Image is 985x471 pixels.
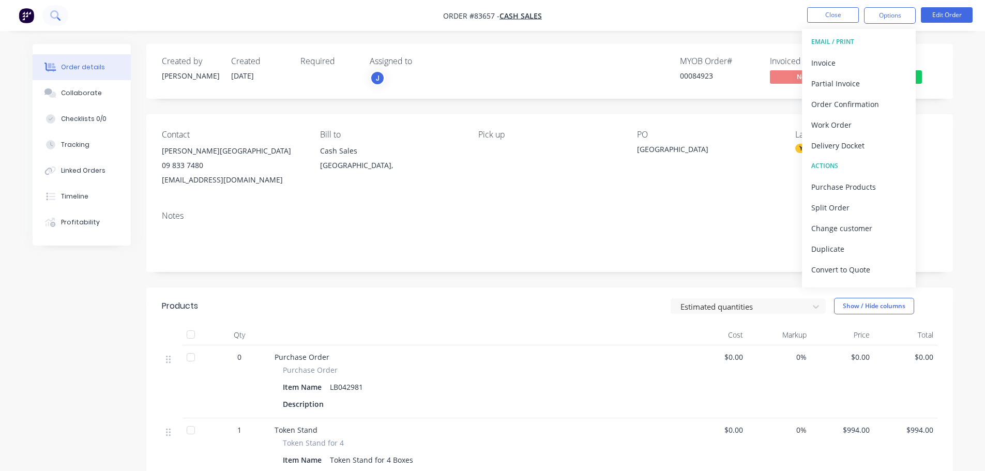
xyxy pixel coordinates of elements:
div: Description [283,397,328,412]
div: Required [300,56,357,66]
div: Created by [162,56,219,66]
div: Pick up [478,130,620,140]
div: Cost [684,325,748,345]
button: Linked Orders [33,158,131,184]
span: Purchase Order [275,352,329,362]
div: Partial Invoice [811,76,906,91]
button: Collaborate [33,80,131,106]
button: Close [807,7,859,23]
div: Work Order [811,117,906,132]
span: Token Stand for 4 [283,437,344,448]
div: Split Order [811,200,906,215]
div: Cash Sales[GEOGRAPHIC_DATA], [320,144,462,177]
span: No [770,70,832,83]
div: Order Confirmation [811,97,906,112]
div: Checklists 0/0 [61,114,107,124]
span: $0.00 [688,424,744,435]
div: Total [874,325,937,345]
div: ACTIONS [811,159,906,173]
span: Order #83657 - [443,11,499,21]
button: Order details [33,54,131,80]
button: Edit Order [921,7,973,23]
div: Price [811,325,874,345]
div: Assigned to [370,56,473,66]
button: Tracking [33,132,131,158]
div: Item Name [283,452,326,467]
span: Purchase Order [283,364,338,375]
div: [GEOGRAPHIC_DATA] [637,144,766,158]
div: LB042981 [326,379,367,394]
div: Linked Orders [61,166,105,175]
span: 0 [237,352,241,362]
div: Products [162,300,198,312]
span: 0% [751,424,807,435]
button: Show / Hide columns [834,298,914,314]
div: Purchase Products [811,179,906,194]
div: Labels [795,130,937,140]
button: Options [864,7,916,24]
div: Tracking [61,140,89,149]
div: [PERSON_NAME][GEOGRAPHIC_DATA] [162,144,304,158]
div: EMAIL / PRINT [811,35,906,49]
button: Profitability [33,209,131,235]
div: Invoice [811,55,906,70]
div: Convert to Quote [811,262,906,277]
div: Created [231,56,288,66]
div: [PERSON_NAME][GEOGRAPHIC_DATA]09 833 7480[EMAIL_ADDRESS][DOMAIN_NAME] [162,144,304,187]
button: Timeline [33,184,131,209]
div: Contact [162,130,304,140]
div: Timeline [61,192,88,201]
div: Invoiced [770,56,847,66]
div: Change customer [811,221,906,236]
a: Cash Sales [499,11,542,21]
div: [PERSON_NAME] [162,70,219,81]
div: Cash Sales [320,144,462,158]
span: $0.00 [878,352,933,362]
div: 00084923 [680,70,757,81]
div: Token Stand for 4 Boxes [326,452,417,467]
div: Duplicate [811,241,906,256]
div: Profitability [61,218,100,227]
div: MYOB Order # [680,56,757,66]
div: Order details [61,63,105,72]
div: Item Name [283,379,326,394]
button: Checklists 0/0 [33,106,131,132]
span: Token Stand [275,425,317,435]
div: Collaborate [61,88,102,98]
div: Markup [747,325,811,345]
button: J [370,70,385,86]
div: PO [637,130,779,140]
div: [GEOGRAPHIC_DATA], [320,158,462,173]
div: Notes [162,211,937,221]
img: Factory [19,8,34,23]
span: $0.00 [688,352,744,362]
div: YELLOW JOB [795,144,841,153]
span: $0.00 [815,352,870,362]
div: Delivery Docket [811,138,906,153]
span: $994.00 [815,424,870,435]
div: Qty [208,325,270,345]
div: Archive [811,283,906,298]
span: 0% [751,352,807,362]
div: Bill to [320,130,462,140]
span: [DATE] [231,71,254,81]
div: [EMAIL_ADDRESS][DOMAIN_NAME] [162,173,304,187]
div: 09 833 7480 [162,158,304,173]
span: $994.00 [878,424,933,435]
span: 1 [237,424,241,435]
